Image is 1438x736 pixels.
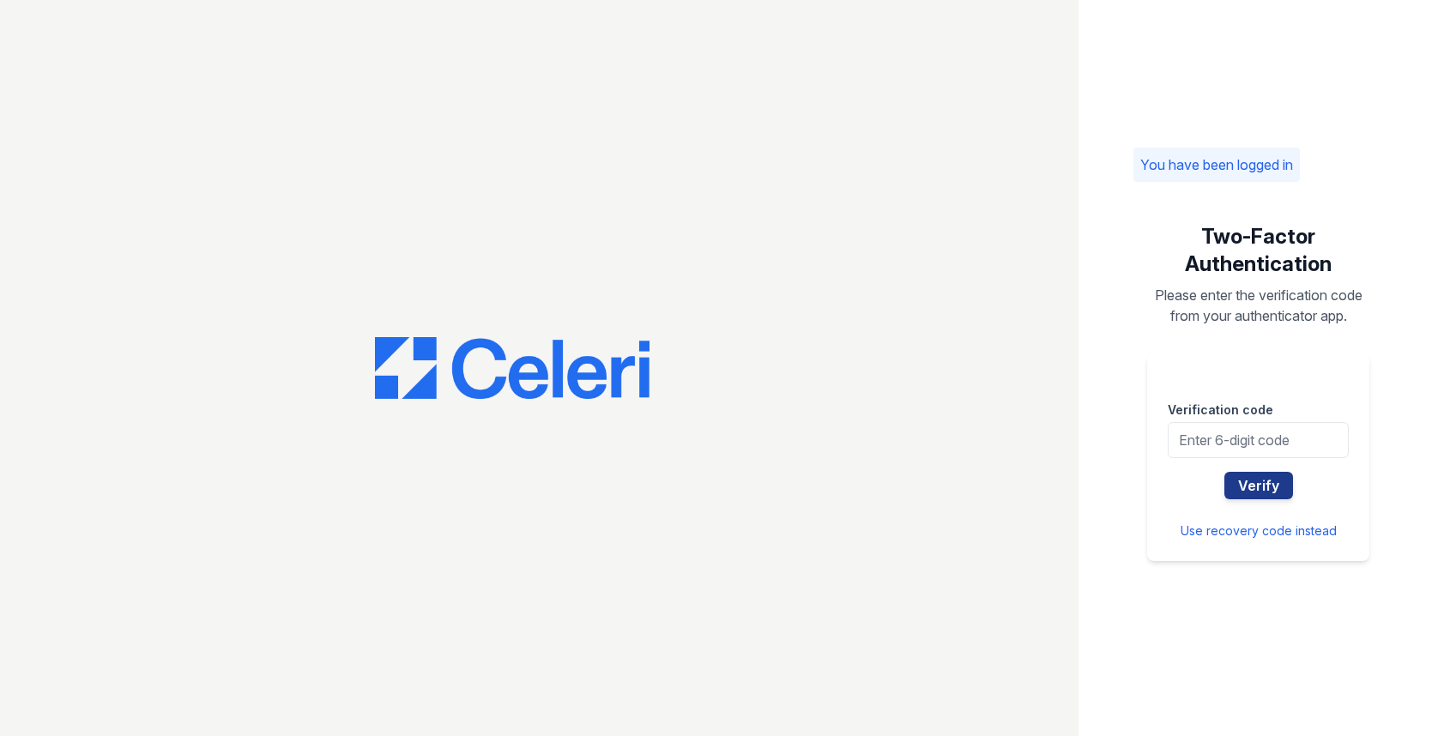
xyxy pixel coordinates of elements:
[1168,422,1349,458] input: Enter 6-digit code
[1140,154,1293,175] p: You have been logged in
[1181,523,1337,538] a: Use recovery code instead
[375,337,650,399] img: CE_Logo_Blue-a8612792a0a2168367f1c8372b55b34899dd931a85d93a1a3d3e32e68fde9ad4.png
[1147,285,1369,326] p: Please enter the verification code from your authenticator app.
[1224,472,1293,499] button: Verify
[1168,401,1273,419] label: Verification code
[1147,223,1369,278] h1: Two-Factor Authentication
